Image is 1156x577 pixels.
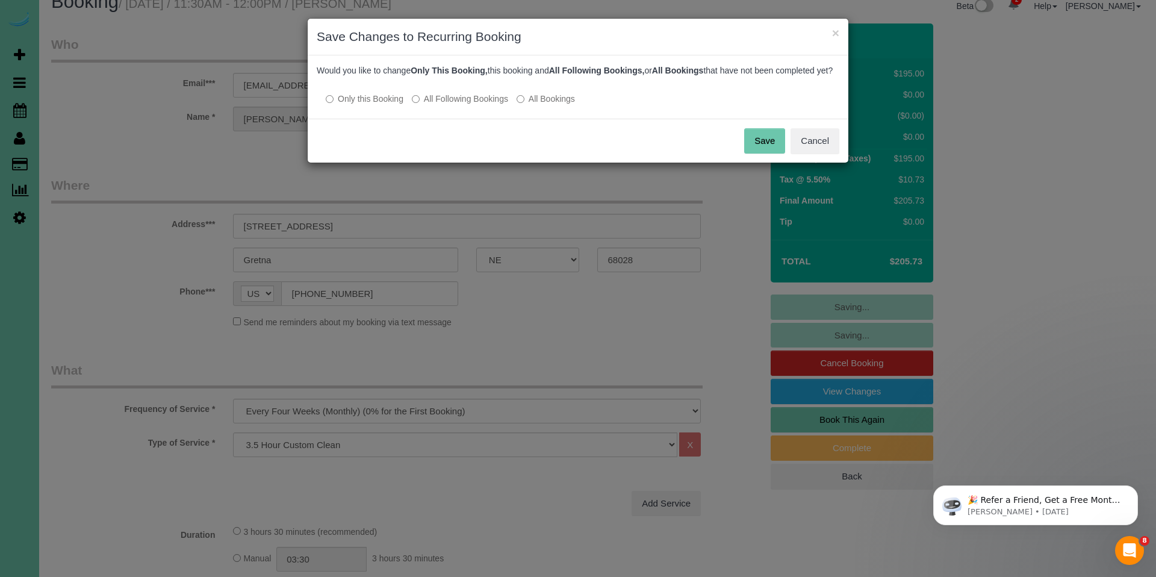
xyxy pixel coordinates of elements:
button: × [832,27,839,39]
label: All other bookings in the series will remain the same. [326,93,403,105]
input: All Following Bookings [412,95,420,103]
b: All Bookings [652,66,704,75]
iframe: Intercom live chat [1115,536,1144,565]
span: 8 [1140,536,1149,546]
p: Would you like to change this booking and or that have not been completed yet? [317,64,839,76]
input: All Bookings [517,95,524,103]
b: Only This Booking, [411,66,488,75]
b: All Following Bookings, [549,66,645,75]
h3: Save Changes to Recurring Booking [317,28,839,46]
iframe: Intercom notifications message [915,460,1156,544]
button: Cancel [791,128,839,154]
button: Save [744,128,785,154]
label: All bookings that have not been completed yet will be changed. [517,93,575,105]
input: Only this Booking [326,95,334,103]
label: This and all the bookings after it will be changed. [412,93,508,105]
